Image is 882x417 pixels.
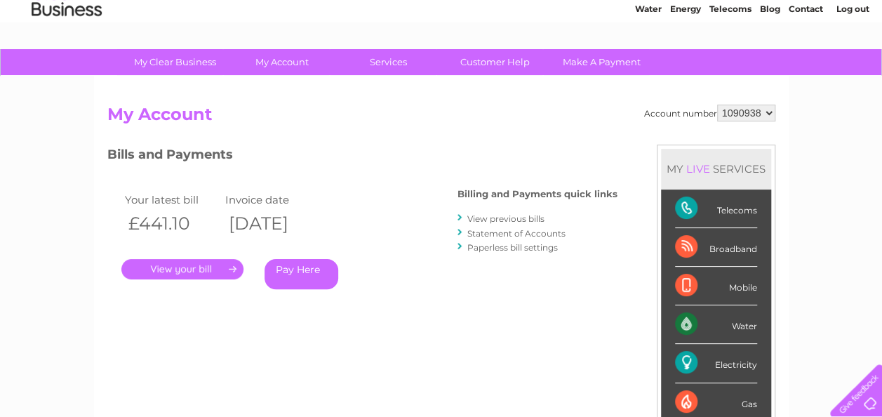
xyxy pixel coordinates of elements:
h3: Bills and Payments [107,145,617,169]
div: Electricity [675,344,757,383]
a: My Clear Business [117,49,233,75]
div: Clear Business is a trading name of Verastar Limited (registered in [GEOGRAPHIC_DATA] No. 3667643... [110,8,773,68]
th: £441.10 [121,209,222,238]
a: My Account [224,49,340,75]
td: Your latest bill [121,190,222,209]
a: View previous bills [467,213,544,224]
a: Paperless bill settings [467,242,558,253]
div: Broadband [675,228,757,267]
h2: My Account [107,105,775,131]
th: [DATE] [222,209,323,238]
a: Pay Here [265,259,338,289]
a: Services [330,49,446,75]
a: Log out [836,60,869,70]
div: Account number [644,105,775,121]
h4: Billing and Payments quick links [457,189,617,199]
a: Contact [789,60,823,70]
div: MY SERVICES [661,149,771,189]
a: Blog [760,60,780,70]
a: Make A Payment [544,49,660,75]
a: Water [635,60,662,70]
a: Energy [670,60,701,70]
td: Invoice date [222,190,323,209]
div: LIVE [683,162,713,176]
a: Telecoms [709,60,751,70]
div: Mobile [675,267,757,305]
a: 0333 014 3131 [617,7,714,25]
a: . [121,259,243,279]
a: Statement of Accounts [467,228,566,239]
div: Telecoms [675,190,757,228]
a: Customer Help [437,49,553,75]
div: Water [675,305,757,344]
img: logo.png [31,37,102,79]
